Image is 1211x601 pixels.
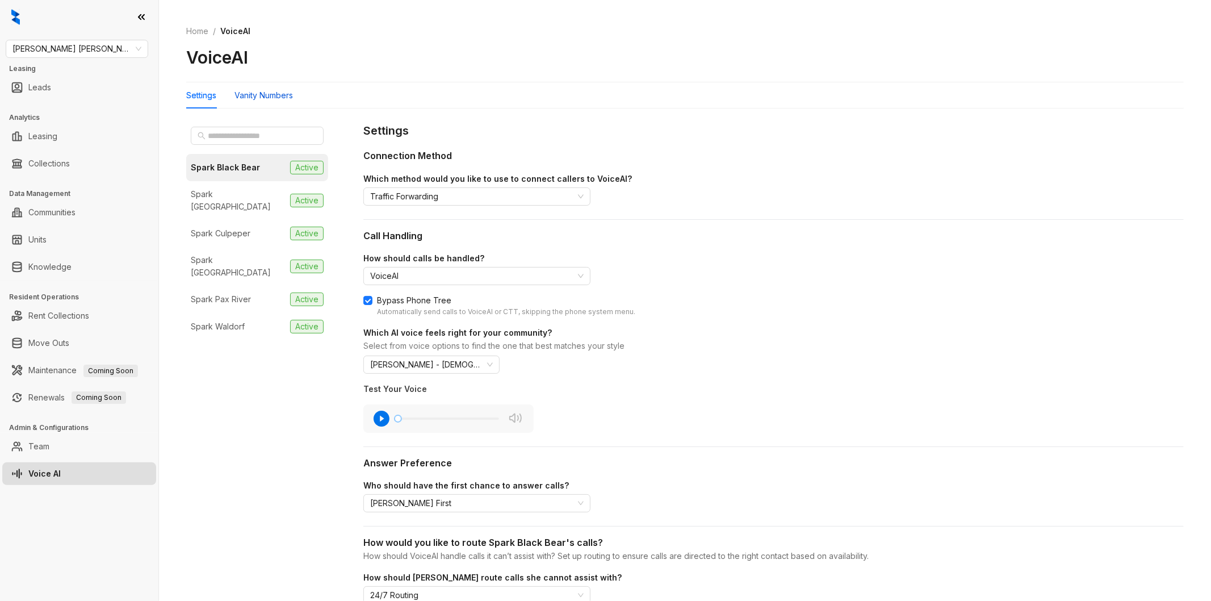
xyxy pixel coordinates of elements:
[198,132,206,140] span: search
[363,340,1184,354] div: Select from voice options to find the one that best matches your style
[363,122,1184,140] div: Settings
[2,462,156,485] li: Voice AI
[9,64,158,74] h3: Leasing
[363,536,1184,550] div: How would you like to route Spark Black Bear's calls?
[372,294,640,318] span: Bypass Phone Tree
[363,571,1184,584] div: How should [PERSON_NAME] route calls she cannot assist with?
[72,391,126,404] span: Coming Soon
[28,256,72,278] a: Knowledge
[28,152,70,175] a: Collections
[9,189,158,199] h3: Data Management
[191,188,286,213] div: Spark [GEOGRAPHIC_DATA]
[9,292,158,302] h3: Resident Operations
[184,25,211,37] a: Home
[12,40,141,57] span: Gates Hudson
[2,332,156,354] li: Move Outs
[28,332,69,354] a: Move Outs
[290,293,324,306] span: Active
[290,161,324,174] span: Active
[28,125,57,148] a: Leasing
[28,76,51,99] a: Leads
[2,304,156,327] li: Rent Collections
[28,435,49,458] a: Team
[28,462,61,485] a: Voice AI
[290,194,324,207] span: Active
[11,9,20,25] img: logo
[370,268,584,285] span: VoiceAI
[9,423,158,433] h3: Admin & Configurations
[363,456,1184,470] div: Answer Preference
[2,201,156,224] li: Communities
[186,47,248,68] h2: VoiceAI
[234,89,293,102] div: Vanity Numbers
[377,307,635,318] div: Automatically send calls to VoiceAI or CTT, skipping the phone system menu.
[83,365,138,377] span: Coming Soon
[2,359,156,382] li: Maintenance
[28,386,126,409] a: RenewalsComing Soon
[28,228,47,251] a: Units
[363,550,1184,562] div: How should VoiceAI handle calls it can’t assist with? Set up routing to ensure calls are directed...
[2,125,156,148] li: Leasing
[363,149,1184,163] div: Connection Method
[363,252,1184,265] div: How should calls be handled?
[9,112,158,123] h3: Analytics
[191,161,260,174] div: Spark Black Bear
[191,293,251,306] div: Spark Pax River
[290,260,324,273] span: Active
[2,152,156,175] li: Collections
[28,304,89,327] a: Rent Collections
[363,173,1184,185] div: Which method would you like to use to connect callers to VoiceAI?
[370,356,493,373] span: Natasha - American Female
[363,479,1184,492] div: Who should have the first chance to answer calls?
[191,320,245,333] div: Spark Waldorf
[2,76,156,99] li: Leads
[363,327,1184,339] div: Which AI voice feels right for your community?
[213,25,216,37] li: /
[363,229,1184,243] div: Call Handling
[2,435,156,458] li: Team
[2,228,156,251] li: Units
[370,495,584,512] span: Kelsey Answers First
[28,201,76,224] a: Communities
[363,383,590,395] div: Test Your Voice
[2,256,156,278] li: Knowledge
[220,26,250,36] span: VoiceAI
[290,227,324,240] span: Active
[191,227,250,240] div: Spark Culpeper
[186,89,216,102] div: Settings
[2,386,156,409] li: Renewals
[290,320,324,333] span: Active
[370,188,584,205] span: Traffic Forwarding
[191,254,286,279] div: Spark [GEOGRAPHIC_DATA]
